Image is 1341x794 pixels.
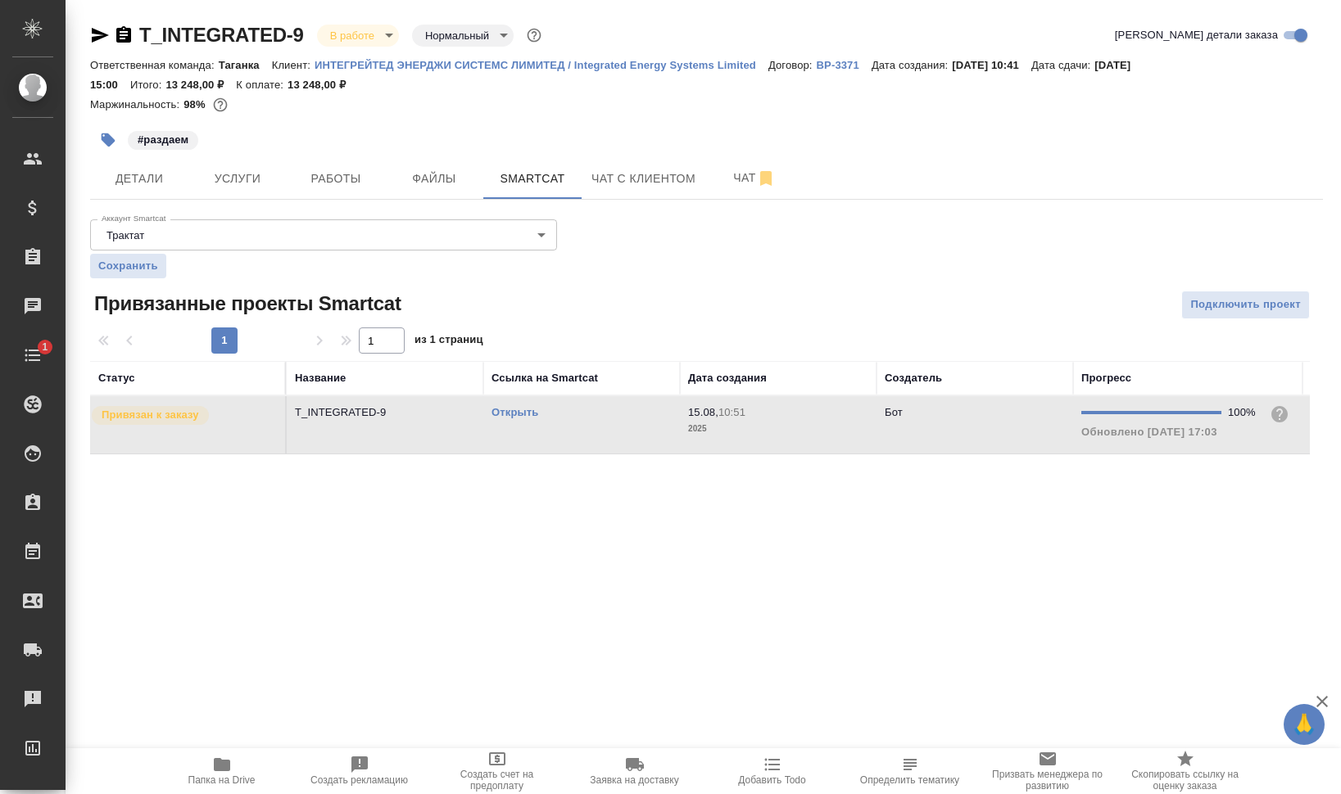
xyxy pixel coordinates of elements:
[295,370,346,386] div: Название
[756,169,776,188] svg: Отписаться
[90,122,126,158] button: Добавить тэг
[1228,404,1257,421] div: 100%
[90,219,557,250] div: Трактат
[688,370,767,386] div: Дата создания
[566,748,704,794] button: Заявка на доставку
[885,406,903,418] p: Бот
[817,57,872,71] a: ВР-3371
[315,59,768,71] p: ИНТЕГРЕЙТЕД ЭНЕРДЖИ СИСТЕМС ЛИМИТЕД / Integrated Energy Systems Limited
[114,25,134,45] button: Скопировать ссылку
[210,94,231,115] button: 269.00 RUB;
[297,169,375,189] span: Работы
[98,370,135,386] div: Статус
[90,254,166,278] button: Сохранить
[315,57,768,71] a: ИНТЕГРЕЙТЕД ЭНЕРДЖИ СИСТЕМС ЛИМИТЕД / Integrated Energy Systems Limited
[1290,707,1318,742] span: 🙏
[32,339,57,355] span: 1
[310,774,408,786] span: Создать рекламацию
[1031,59,1094,71] p: Дата сдачи:
[989,769,1107,792] span: Призвать менеджера по развитию
[98,258,158,274] span: Сохранить
[768,59,817,71] p: Договор:
[317,25,399,47] div: В работе
[102,407,199,423] p: Привязан к заказу
[738,774,805,786] span: Добавить Todo
[704,748,841,794] button: Добавить Todo
[872,59,952,71] p: Дата создания:
[841,748,979,794] button: Определить тематику
[102,228,149,242] button: Трактат
[885,370,942,386] div: Создатель
[130,79,165,91] p: Итого:
[126,132,200,146] span: раздаем
[688,406,718,418] p: 15.08,
[591,169,695,189] span: Чат с клиентом
[272,59,315,71] p: Клиент:
[153,748,291,794] button: Папка на Drive
[412,25,514,47] div: В работе
[1181,291,1310,319] button: Подключить проект
[198,169,277,189] span: Услуги
[415,330,483,354] span: из 1 страниц
[4,335,61,376] a: 1
[523,25,545,46] button: Доп статусы указывают на важность/срочность заказа
[139,24,304,46] a: T_INTEGRATED-9
[395,169,473,189] span: Файлы
[90,291,401,317] span: Привязанные проекты Smartcat
[493,169,572,189] span: Smartcat
[183,98,209,111] p: 98%
[138,132,188,148] p: #раздаем
[288,79,358,91] p: 13 248,00 ₽
[1126,769,1244,792] span: Скопировать ссылку на оценку заказа
[688,421,868,437] p: 2025
[100,169,179,189] span: Детали
[715,168,794,188] span: Чат
[1190,295,1301,314] span: Подключить проект
[438,769,556,792] span: Создать счет на предоплату
[428,748,566,794] button: Создать счет на предоплату
[291,748,428,794] button: Создать рекламацию
[219,59,272,71] p: Таганка
[492,406,538,418] a: Открыть
[90,98,183,111] p: Маржинальность:
[90,59,219,71] p: Ответственная команда:
[90,25,110,45] button: Скопировать ссылку для ЯМессенджера
[188,774,256,786] span: Папка на Drive
[718,406,745,418] p: 10:51
[979,748,1117,794] button: Призвать менеджера по развитию
[165,79,236,91] p: 13 248,00 ₽
[492,370,598,386] div: Ссылка на Smartcat
[1284,704,1325,745] button: 🙏
[590,774,678,786] span: Заявка на доставку
[295,404,475,421] p: T_INTEGRATED-9
[860,774,959,786] span: Определить тематику
[952,59,1031,71] p: [DATE] 10:41
[1117,748,1254,794] button: Скопировать ссылку на оценку заказа
[1081,426,1217,438] span: Обновлено [DATE] 17:03
[420,29,494,43] button: Нормальный
[1081,370,1131,386] div: Прогресс
[1115,27,1278,43] span: [PERSON_NAME] детали заказа
[817,59,872,71] p: ВР-3371
[236,79,288,91] p: К оплате:
[325,29,379,43] button: В работе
